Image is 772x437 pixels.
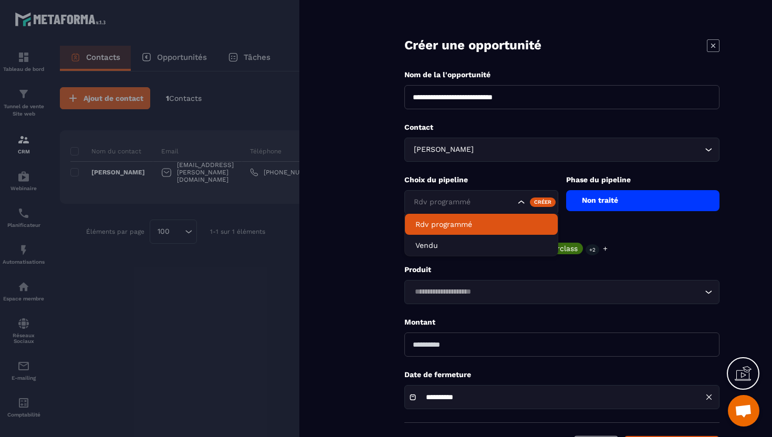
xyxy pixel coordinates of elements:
div: Search for option [404,280,719,304]
p: Choix du pipeline [404,175,558,185]
div: Search for option [404,190,558,214]
input: Search for option [411,196,515,208]
div: Ouvrir le chat [728,395,759,426]
p: Inscrits Masterclass [506,245,578,252]
span: [PERSON_NAME] [411,144,476,155]
p: Contact [404,122,719,132]
div: Créer [530,197,556,207]
p: Phase du pipeline [566,175,720,185]
p: Nom de la l'opportunité [404,70,719,80]
input: Search for option [411,286,702,298]
p: Date de fermeture [404,370,719,380]
input: Search for option [476,144,702,155]
div: Search for option [404,138,719,162]
p: Produit [404,265,719,275]
p: Montant [404,317,719,327]
p: A rempli Rdv Zenspeak [410,245,493,252]
p: +2 [586,244,599,255]
p: Choix Étiquette [404,227,719,237]
p: Créer une opportunité [404,37,541,54]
